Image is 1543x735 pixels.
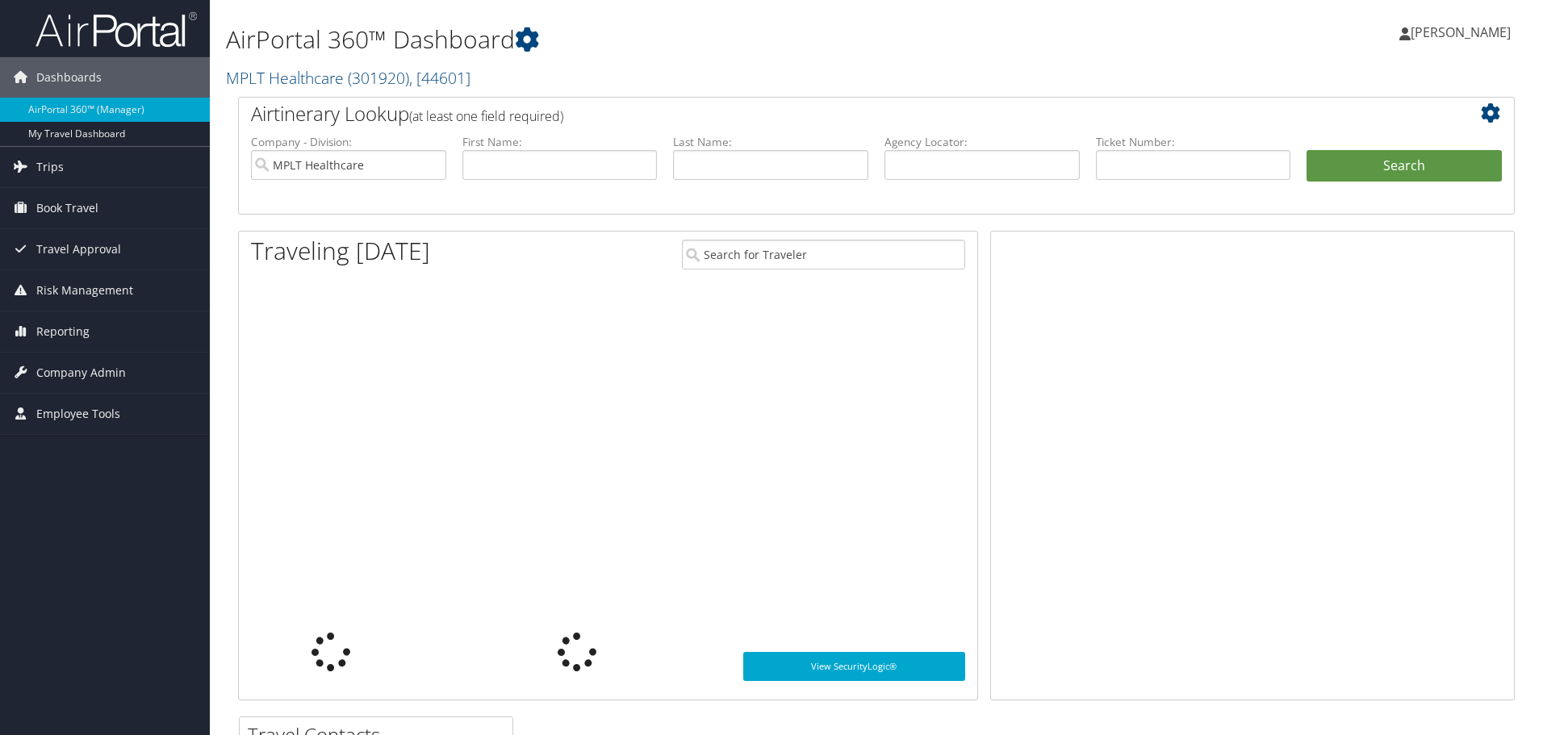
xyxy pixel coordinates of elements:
[462,134,658,150] label: First Name:
[348,67,409,89] span: ( 301920 )
[36,188,98,228] span: Book Travel
[36,229,121,269] span: Travel Approval
[36,394,120,434] span: Employee Tools
[251,134,446,150] label: Company - Division:
[409,67,470,89] span: , [ 44601 ]
[36,10,197,48] img: airportal-logo.png
[884,134,1080,150] label: Agency Locator:
[226,23,1093,56] h1: AirPortal 360™ Dashboard
[36,147,64,187] span: Trips
[36,311,90,352] span: Reporting
[1399,8,1527,56] a: [PERSON_NAME]
[682,240,965,269] input: Search for Traveler
[1411,23,1511,41] span: [PERSON_NAME]
[251,100,1395,127] h2: Airtinerary Lookup
[36,57,102,98] span: Dashboards
[226,67,470,89] a: MPLT Healthcare
[743,652,965,681] a: View SecurityLogic®
[36,353,126,393] span: Company Admin
[1307,150,1502,182] button: Search
[673,134,868,150] label: Last Name:
[409,107,563,125] span: (at least one field required)
[251,234,430,268] h1: Traveling [DATE]
[36,270,133,311] span: Risk Management
[1096,134,1291,150] label: Ticket Number:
